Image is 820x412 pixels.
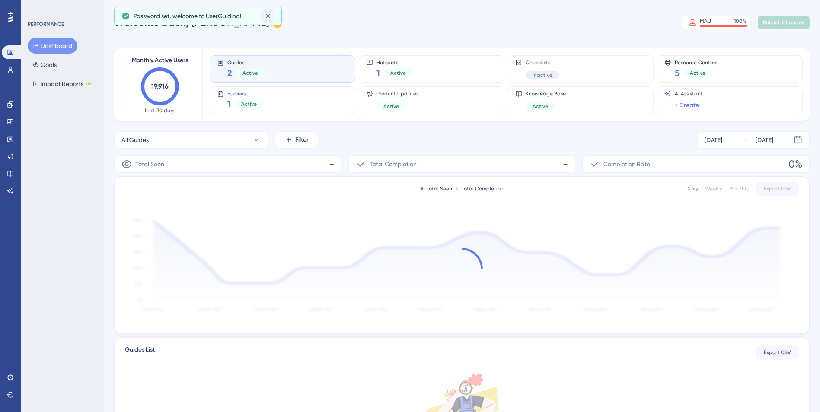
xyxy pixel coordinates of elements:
[675,67,680,79] span: 5
[242,70,258,76] span: Active
[227,67,232,79] span: 2
[376,90,418,97] span: Product Updates
[121,135,149,145] span: All Guides
[134,11,241,21] span: Password set, welcome to UserGuiding!
[329,157,334,171] span: -
[690,70,705,76] span: Active
[227,90,264,96] span: Surveys
[275,131,318,149] button: Filter
[227,59,265,65] span: Guides
[135,159,164,169] span: Total Seen
[376,59,413,65] span: Hotspots
[114,131,268,149] button: All Guides
[28,38,77,54] button: Dashboard
[376,67,380,79] span: 1
[603,159,650,169] span: Completion Rate
[700,18,711,25] div: MAU
[533,103,548,110] span: Active
[764,349,791,356] span: Export CSV
[456,185,504,192] div: Total Completion
[390,70,406,76] span: Active
[227,98,231,110] span: 1
[563,157,568,171] span: -
[686,185,698,192] div: Daily
[764,185,791,192] span: Export CSV
[241,101,257,108] span: Active
[729,185,749,192] div: Monthly
[151,82,169,90] text: 19,916
[145,107,175,114] span: Last 30 days
[132,55,188,66] span: Monthly Active Users
[734,18,747,25] div: 100 %
[758,16,810,29] button: Publish Changes
[788,157,802,171] span: 0%
[125,345,155,360] span: Guides List
[763,19,804,26] span: Publish Changes
[705,135,722,145] div: [DATE]
[526,59,559,66] span: Checklists
[675,59,717,65] span: Resource Centers
[85,82,93,86] div: BETA
[526,90,566,97] span: Knowledge Base
[675,100,699,110] a: + Create
[533,72,552,79] span: Inactive
[28,76,98,92] button: Impact ReportsBETA
[421,185,452,192] div: Total Seen
[370,159,417,169] span: Total Completion
[756,345,799,359] button: Export CSV
[756,135,773,145] div: [DATE]
[295,135,309,145] span: Filter
[705,185,722,192] div: Weekly
[756,182,799,196] button: Export CSV
[383,103,399,110] span: Active
[28,57,62,73] button: Goals
[28,21,64,28] div: PERFORMANCE
[675,90,703,97] span: AI Assistant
